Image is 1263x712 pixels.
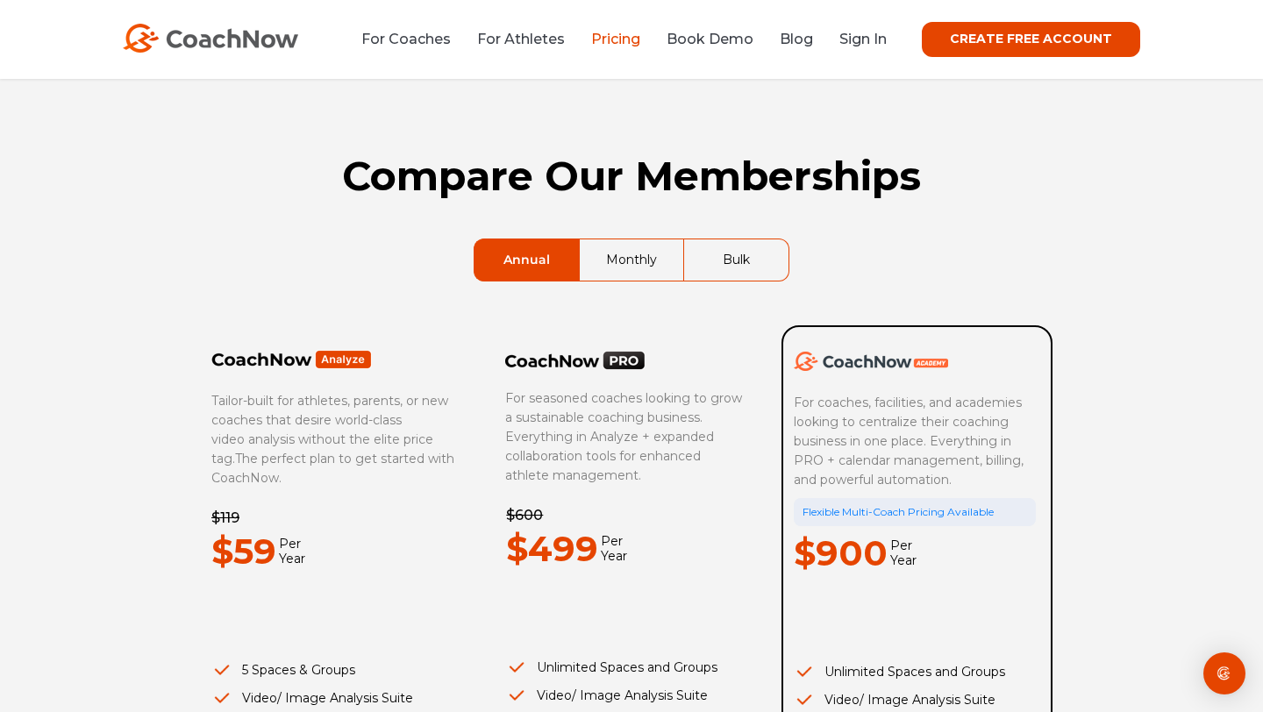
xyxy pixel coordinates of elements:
iframe: Embedded CTA [794,602,1013,640]
a: Pricing [591,31,640,47]
p: For seasoned coaches looking to grow a sustainable coaching business. Everything in Analyze + exp... [505,388,747,485]
span: Per Year [888,538,917,568]
span: Per Year [276,537,305,566]
del: $119 [211,509,239,526]
span: Per Year [598,534,627,564]
img: CoachNow Academy Logo [794,352,948,371]
h1: Compare Our Memberships [210,153,1052,200]
p: $499 [506,522,598,576]
img: Frame [211,350,372,369]
li: Video/ Image Analysis Suite [794,690,1036,709]
img: CoachNow Logo [123,24,298,53]
a: Monthly [580,239,683,281]
li: Unlimited Spaces and Groups [794,662,1036,681]
span: Tailor-built for athletes, parents, or new coaches that desire world-class video analysis without... [211,393,448,466]
span: For coaches, facilities, and academies looking to centralize their coaching business in one place... [794,395,1027,488]
p: $900 [794,526,888,580]
li: 5 Spaces & Groups [211,660,454,680]
a: Book Demo [667,31,753,47]
img: CoachNow PRO Logo Black [505,351,646,370]
del: $600 [506,507,543,523]
a: Bulk [684,239,788,281]
div: Flexible Multi-Coach Pricing Available [794,498,1036,526]
a: Sign In [839,31,887,47]
iframe: Embedded CTA [506,598,725,636]
a: For Coaches [361,31,451,47]
li: Video/ Image Analysis Suite [211,688,454,708]
a: Annual [475,239,579,281]
li: Video/ Image Analysis Suite [506,686,748,705]
iframe: Embedded CTA [211,601,431,638]
span: The perfect plan to get started with CoachNow. [211,451,454,486]
p: $59 [211,524,276,579]
a: Blog [780,31,813,47]
a: CREATE FREE ACCOUNT [922,22,1140,57]
div: Open Intercom Messenger [1203,652,1245,694]
li: Unlimited Spaces and Groups [506,658,748,677]
a: For Athletes [477,31,565,47]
